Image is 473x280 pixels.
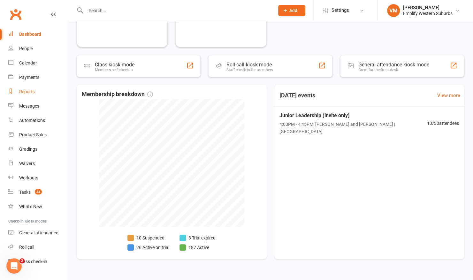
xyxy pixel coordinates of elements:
div: Calendar [19,60,37,65]
div: Automations [19,118,45,123]
li: 187 Active [179,244,216,251]
iframe: Intercom live chat [6,258,22,274]
div: Product Sales [19,132,47,137]
div: [PERSON_NAME] [403,5,453,11]
div: VM [387,4,400,17]
input: Search... [84,6,270,15]
div: General attendance kiosk mode [358,62,429,68]
div: Workouts [19,175,38,180]
span: Add [289,8,297,13]
div: Gradings [19,147,37,152]
div: Class check-in [19,259,47,264]
a: View more [437,92,460,99]
div: What's New [19,204,42,209]
div: Roll call [19,245,34,250]
span: 13 / 30 attendees [427,120,459,127]
div: Tasks [19,190,31,195]
a: Payments [8,70,67,85]
div: Members self check-in [95,68,134,72]
div: General attendance [19,230,58,235]
div: People [19,46,33,51]
li: 26 Active on trial [127,244,169,251]
div: Great for the front desk [358,68,429,72]
a: Automations [8,113,67,128]
a: Tasks 23 [8,185,67,200]
h3: [DATE] events [274,90,320,101]
div: Class kiosk mode [95,62,134,68]
span: 4:00PM - 4:45PM | [PERSON_NAME] and [PERSON_NAME] | [GEOGRAPHIC_DATA] [279,121,427,135]
div: Staff check-in for members [226,68,273,72]
a: What's New [8,200,67,214]
a: Class kiosk mode [8,254,67,269]
span: 23 [35,189,42,194]
a: General attendance kiosk mode [8,226,67,240]
span: Settings [332,3,349,18]
li: 10 Suspended [127,234,169,241]
a: Messages [8,99,67,113]
div: Dashboard [19,32,41,37]
a: People [8,42,67,56]
span: 2 [19,258,25,263]
a: Dashboard [8,27,67,42]
div: Reports [19,89,35,94]
a: Roll call [8,240,67,254]
a: Calendar [8,56,67,70]
a: Waivers [8,156,67,171]
div: Roll call kiosk mode [226,62,273,68]
button: Add [278,5,305,16]
div: Waivers [19,161,35,166]
div: Messages [19,103,39,109]
span: Membership breakdown [82,90,153,99]
a: Gradings [8,142,67,156]
a: Workouts [8,171,67,185]
a: Product Sales [8,128,67,142]
a: Clubworx [8,6,24,22]
div: Emplify Western Suburbs [403,11,453,16]
li: 3 Trial expired [179,234,216,241]
span: Junior Leadership (invite only) [279,111,427,120]
div: Payments [19,75,39,80]
a: Reports [8,85,67,99]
